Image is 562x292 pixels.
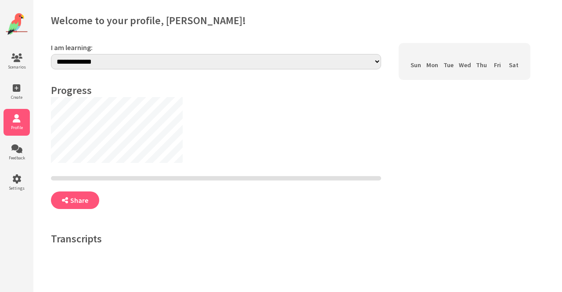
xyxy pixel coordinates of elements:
[6,13,28,35] img: Website Logo
[51,83,381,97] h4: Progress
[51,232,381,245] h4: Transcripts
[51,14,544,27] h2: Welcome to your profile, [PERSON_NAME]!
[51,191,99,209] button: Share
[51,43,381,52] label: I am learning:
[4,94,30,100] span: Create
[407,59,424,71] th: Sun
[4,155,30,161] span: Feedback
[4,125,30,130] span: Profile
[505,59,522,71] th: Sat
[4,185,30,191] span: Settings
[440,59,457,71] th: Tue
[457,59,473,71] th: Wed
[490,59,506,71] th: Fri
[424,59,440,71] th: Mon
[4,64,30,70] span: Scenarios
[473,59,490,71] th: Thu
